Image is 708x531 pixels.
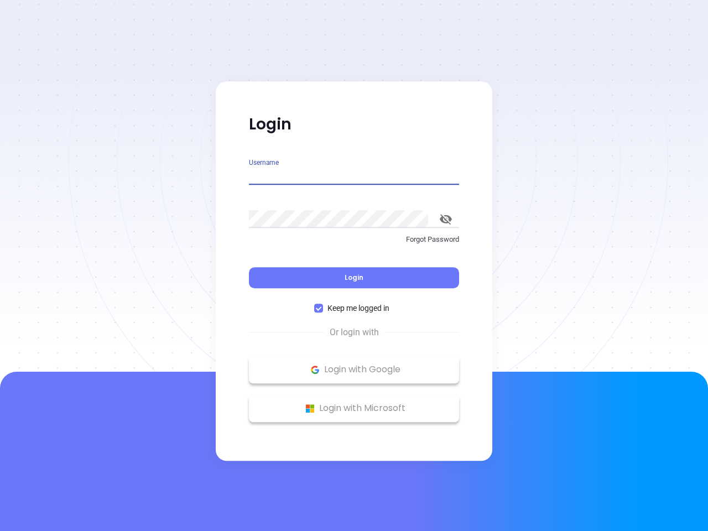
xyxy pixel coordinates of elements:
[345,273,363,282] span: Login
[249,267,459,288] button: Login
[249,234,459,254] a: Forgot Password
[433,206,459,232] button: toggle password visibility
[323,302,394,314] span: Keep me logged in
[308,363,322,377] img: Google Logo
[249,356,459,383] button: Google Logo Login with Google
[254,400,454,417] p: Login with Microsoft
[324,326,384,339] span: Or login with
[249,114,459,134] p: Login
[249,394,459,422] button: Microsoft Logo Login with Microsoft
[249,159,279,166] label: Username
[303,402,317,415] img: Microsoft Logo
[254,361,454,378] p: Login with Google
[249,234,459,245] p: Forgot Password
